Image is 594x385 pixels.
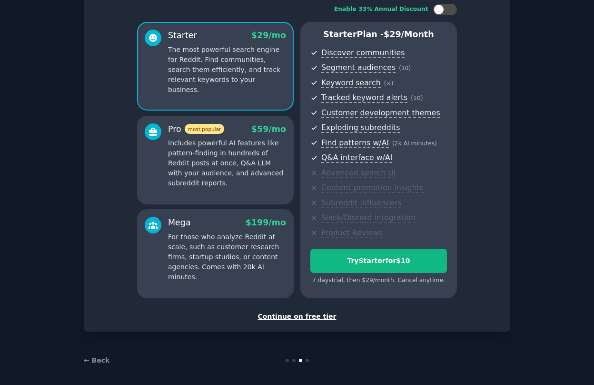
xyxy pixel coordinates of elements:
p: Starter Plan - [310,29,447,41]
p: For those who analyze Reddit at scale, such as customer research firms, startup studios, or conte... [168,232,286,282]
span: Customer development themes [321,108,440,118]
span: Product Reviews [321,228,383,238]
p: The most powerful search engine for Reddit. Find communities, search them efficiently, and track ... [168,45,286,95]
span: ( 10 ) [411,95,423,101]
span: $ 29 /mo [251,30,286,40]
div: Try Starter for $10 [311,256,446,266]
span: Q&A interface w/AI [321,153,392,163]
span: Keyword search [321,78,381,88]
span: Slack/Discord integration [321,213,416,223]
span: ( ∞ ) [384,80,394,87]
div: Mega [168,217,191,229]
span: $ 59 /mo [251,124,286,134]
span: Advanced search UI [321,168,396,178]
span: Discover communities [321,48,405,58]
div: Pro [168,123,224,135]
span: Exploding subreddits [321,123,400,133]
span: Find patterns w/AI [321,138,389,148]
div: Enable 33% Annual Discount [334,5,428,14]
span: ( 2k AI minutes ) [392,140,437,147]
button: TryStarterfor$10 [310,249,447,273]
span: Tracked keyword alerts [321,93,407,103]
span: Subreddit influencers [321,198,401,208]
span: $ 29 /month [384,30,434,39]
div: Continue on free tier [94,312,500,322]
span: Content promotion insights [321,183,424,193]
div: Starter [168,30,197,41]
span: $ 199 /mo [246,218,286,227]
span: Segment audiences [321,63,396,73]
span: ( 10 ) [399,65,411,71]
p: Includes powerful AI features like pattern-finding in hundreds of Reddit posts at once, Q&A LLM w... [168,138,286,188]
div: 7 days trial, then $ 29 /month . Cancel anytime. [310,276,447,285]
span: most popular [185,124,225,134]
a: ← Back [84,356,109,364]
